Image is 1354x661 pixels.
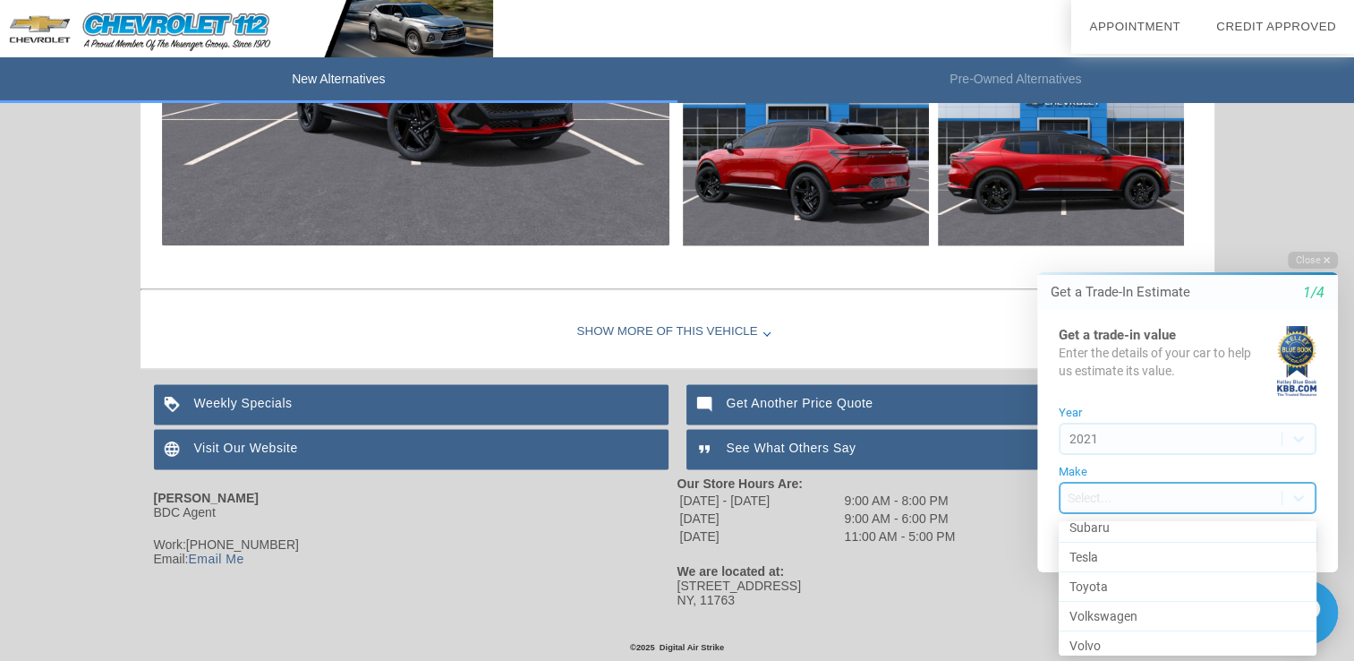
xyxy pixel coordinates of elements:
div: Work: [154,537,677,552]
div: Show More of this Vehicle [141,296,1214,368]
iframe: Chat Assistance [1000,236,1354,661]
a: Visit Our Website [154,429,668,469]
a: See What Others Say [686,429,1201,469]
strong: [PERSON_NAME] [154,491,259,505]
td: 9:00 AM - 8:00 PM [844,493,957,509]
td: 9:00 AM - 6:00 PM [844,511,957,527]
a: Weekly Specials [154,384,668,425]
img: ic_language_white_24dp_2x.png [154,429,194,469]
a: Credit Approved [1216,20,1336,33]
td: 11:00 AM - 5:00 PM [844,528,957,545]
strong: We are located at: [677,564,785,579]
a: Email Me [188,552,243,566]
div: Email: [154,552,677,566]
td: [DATE] - [DATE] [679,493,842,509]
td: [DATE] [679,511,842,527]
img: ic_loyalty_white_24dp_2x.png [154,384,194,425]
img: 3.jpg [683,61,929,245]
div: BDC Agent [154,505,677,519]
a: Appointment [1089,20,1180,33]
div: [STREET_ADDRESS] NY, 11763 [677,579,1201,607]
img: ic_mode_comment_white_24dp_2x.png [686,384,727,425]
a: Get Another Price Quote [686,384,1201,425]
img: ic_format_quote_white_24dp_2x.png [686,429,727,469]
span: [PHONE_NUMBER] [186,537,299,552]
td: [DATE] [679,528,842,545]
img: 5.jpg [938,61,1184,245]
strong: Our Store Hours Are: [677,476,803,491]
